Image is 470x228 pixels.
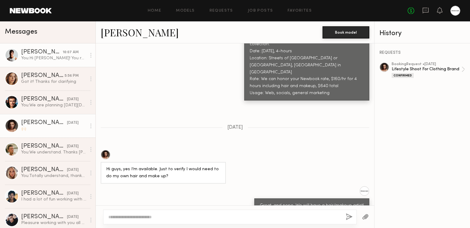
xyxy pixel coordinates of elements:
[67,97,79,102] div: [DATE]
[379,30,465,37] div: History
[227,125,243,130] span: [DATE]
[392,62,461,66] div: booking Request • [DATE]
[106,166,220,180] div: Hi guys, yes I’m available. Just to verify I would need to do my own hair and make up?
[21,143,67,149] div: [PERSON_NAME]
[63,50,79,55] div: 10:07 AM
[67,191,79,197] div: [DATE]
[21,79,86,85] div: Got it! Thanks for clarifying
[21,190,67,197] div: [PERSON_NAME]
[21,197,86,202] div: I had a lot of fun working with you and the team [DATE]. Thank you for the opportunity!
[21,126,86,132] div: 🙌🏻
[260,202,364,209] div: Great, and nope. We will have a hair/makeup artist!
[21,149,86,155] div: You: We understand. Thanks [PERSON_NAME]!
[21,55,86,61] div: You: Hi [PERSON_NAME]! You recently applied to one of our casting calls and the client would like...
[379,51,465,55] div: REQUESTS
[67,144,79,149] div: [DATE]
[392,66,461,72] div: Lifestyle Shoot For Clothing Brand
[21,73,65,79] div: [PERSON_NAME]
[21,173,86,179] div: You: Totally understand, thanks [PERSON_NAME]!
[176,9,195,13] a: Models
[323,29,369,35] a: Book model
[210,9,233,13] a: Requests
[21,167,67,173] div: [PERSON_NAME]
[67,214,79,220] div: [DATE]
[323,26,369,39] button: Book model
[5,28,37,35] span: Messages
[21,214,67,220] div: [PERSON_NAME]
[21,220,86,226] div: Pleasure working with you all had a blast!
[67,167,79,173] div: [DATE]
[101,26,179,39] a: [PERSON_NAME]
[21,102,86,108] div: You: We are planning [DATE][DATE]. Would you be available that day?
[288,9,312,13] a: Favorites
[65,73,79,79] div: 5:56 PM
[21,96,67,102] div: [PERSON_NAME]
[67,120,79,126] div: [DATE]
[392,62,465,78] a: bookingRequest •[DATE]Lifestyle Shoot For Clothing BrandConfirmed
[392,73,414,78] div: Confirmed
[248,9,273,13] a: Job Posts
[21,120,67,126] div: [PERSON_NAME]
[21,49,63,55] div: [PERSON_NAME]
[148,9,162,13] a: Home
